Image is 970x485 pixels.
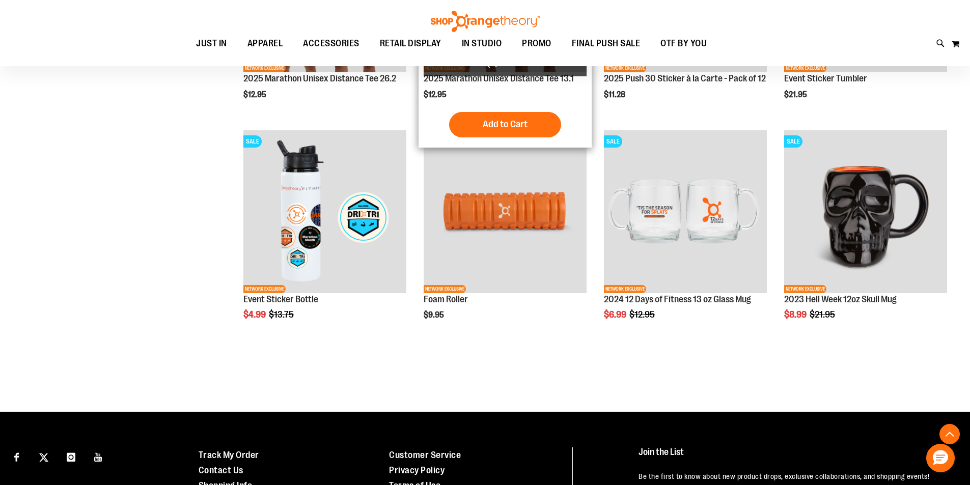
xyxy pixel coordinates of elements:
[424,130,587,293] img: Foam Roller
[604,285,646,293] span: NETWORK EXCLUSIVE
[370,32,452,55] a: RETAIL DISPLAY
[243,130,406,295] a: Event Sticker BottleSALENETWORK EXCLUSIVE
[243,130,406,293] img: Event Sticker Bottle
[8,447,25,465] a: Visit our Facebook page
[424,130,587,295] a: Foam RollerNEWNETWORK EXCLUSIVE
[784,309,808,320] span: $8.99
[784,90,809,99] span: $21.95
[604,309,628,320] span: $6.99
[424,90,448,99] span: $12.95
[243,135,262,148] span: SALE
[784,64,826,72] span: NETWORK EXCLUSIVE
[784,294,897,304] a: 2023 Hell Week 12oz Skull Mug
[462,32,502,55] span: IN STUDIO
[243,294,318,304] a: Event Sticker Bottle
[660,32,707,55] span: OTF BY YOU
[90,447,107,465] a: Visit our Youtube page
[429,11,541,32] img: Shop Orangetheory
[39,453,48,462] img: Twitter
[424,310,446,320] span: $9.95
[650,32,717,55] a: OTF BY YOU
[424,294,468,304] a: Foam Roller
[604,130,767,293] img: Main image of 2024 12 Days of Fitness 13 oz Glass Mug
[238,125,411,346] div: product
[784,135,802,148] span: SALE
[784,130,947,293] img: Product image for Hell Week 12oz Skull Mug
[243,309,267,320] span: $4.99
[380,32,441,55] span: RETAIL DISPLAY
[419,125,592,346] div: product
[243,90,268,99] span: $12.95
[604,64,646,72] span: NETWORK EXCLUSIVE
[243,73,396,83] a: 2025 Marathon Unisex Distance Tee 26.2
[784,73,867,83] a: Event Sticker Tumbler
[389,465,445,475] a: Privacy Policy
[293,32,370,55] a: ACCESSORIES
[810,309,837,320] span: $21.95
[243,285,286,293] span: NETWORK EXCLUSIVE
[452,32,512,55] a: IN STUDIO
[196,32,227,55] span: JUST IN
[926,444,955,472] button: Hello, have a question? Let’s chat.
[599,125,772,346] div: product
[784,130,947,295] a: Product image for Hell Week 12oz Skull MugSALENETWORK EXCLUSIVE
[303,32,359,55] span: ACCESSORIES
[449,112,561,137] button: Add to Cart
[424,285,466,293] span: NETWORK EXCLUSIVE
[247,32,283,55] span: APPAREL
[62,447,80,465] a: Visit our Instagram page
[243,64,286,72] span: NETWORK EXCLUSIVE
[572,32,641,55] span: FINAL PUSH SALE
[199,450,259,460] a: Track My Order
[199,465,243,475] a: Contact Us
[604,294,751,304] a: 2024 12 Days of Fitness 13 oz Glass Mug
[629,309,656,320] span: $12.95
[483,119,528,130] span: Add to Cart
[939,424,960,444] button: Back To Top
[639,471,947,481] p: Be the first to know about new product drops, exclusive collaborations, and shopping events!
[604,73,766,83] a: 2025 Push 30 Sticker à la Carte - Pack of 12
[784,285,826,293] span: NETWORK EXCLUSIVE
[269,309,295,320] span: $13.75
[604,135,622,148] span: SALE
[512,32,562,55] a: PROMO
[562,32,651,55] a: FINAL PUSH SALE
[424,73,574,83] a: 2025 Marathon Unisex Distance Tee 13.1
[604,130,767,295] a: Main image of 2024 12 Days of Fitness 13 oz Glass MugSALENETWORK EXCLUSIVE
[779,125,952,346] div: product
[522,32,551,55] span: PROMO
[186,32,237,55] a: JUST IN
[237,32,293,55] a: APPAREL
[639,447,947,466] h4: Join the List
[35,447,53,465] a: Visit our X page
[389,450,461,460] a: Customer Service
[604,90,627,99] span: $11.28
